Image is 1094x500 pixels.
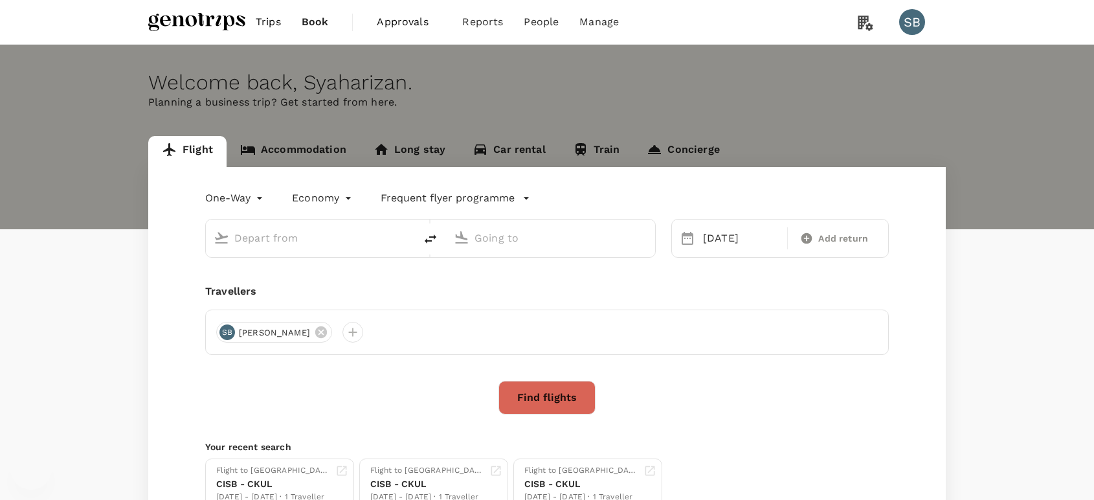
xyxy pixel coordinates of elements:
[377,14,441,30] span: Approvals
[370,464,484,477] div: Flight to [GEOGRAPHIC_DATA]
[524,14,559,30] span: People
[370,477,484,491] div: CISB - CKUL
[148,136,227,167] a: Flight
[360,136,459,167] a: Long stay
[205,440,889,453] p: Your recent search
[559,136,634,167] a: Train
[148,71,946,95] div: Welcome back , Syaharizan .
[231,326,318,339] span: [PERSON_NAME]
[524,477,638,491] div: CISB - CKUL
[10,448,52,490] iframe: Button to launch messaging window
[205,284,889,299] div: Travellers
[234,228,388,248] input: Depart from
[216,464,330,477] div: Flight to [GEOGRAPHIC_DATA]
[406,236,408,239] button: Open
[256,14,281,30] span: Trips
[219,324,235,340] div: SB
[148,95,946,110] p: Planning a business trip? Get started from here.
[633,136,733,167] a: Concierge
[818,232,868,245] span: Add return
[459,136,559,167] a: Car rental
[381,190,530,206] button: Frequent flyer programme
[646,236,649,239] button: Open
[899,9,925,35] div: SB
[292,188,355,209] div: Economy
[524,464,638,477] div: Flight to [GEOGRAPHIC_DATA]
[216,322,332,343] div: SB[PERSON_NAME]
[148,8,245,36] img: Genotrips - ALL
[205,188,266,209] div: One-Way
[227,136,360,167] a: Accommodation
[498,381,596,415] button: Find flights
[474,228,628,248] input: Going to
[216,477,330,491] div: CISB - CKUL
[462,14,503,30] span: Reports
[579,14,619,30] span: Manage
[381,190,515,206] p: Frequent flyer programme
[302,14,329,30] span: Book
[415,223,446,255] button: delete
[698,225,785,251] div: [DATE]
